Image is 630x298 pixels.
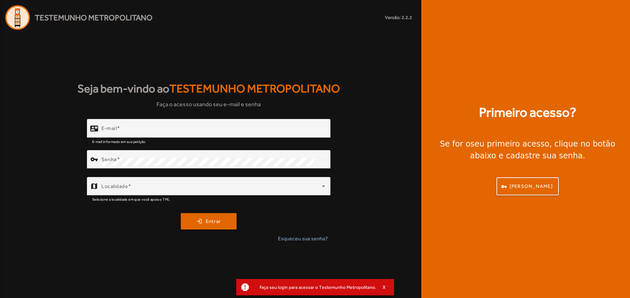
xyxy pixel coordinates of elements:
[101,125,117,131] mat-label: E-mail
[157,100,261,109] span: Faça o acesso usando seu e-mail e senha
[77,80,340,97] strong: Seja bem-vindo ao
[92,195,170,203] mat-hint: Selecione a localidade em que você apoia o TPE.
[92,138,146,145] mat-hint: E-mail informado em sua petição.
[376,284,393,290] button: X
[254,283,376,292] div: Faça seu login para acessar o Testemunho Metropolitano.
[206,218,221,225] span: Entrar
[181,213,237,229] button: Entrar
[429,138,626,162] div: Se for o , clique no botão abaixo e cadastre sua senha.
[510,183,553,190] span: [PERSON_NAME]
[240,282,250,292] mat-icon: report
[90,155,98,163] mat-icon: vpn_key
[385,14,412,21] small: Versão: 2.2.2
[169,82,340,95] span: Testemunho Metropolitano
[278,235,328,243] span: Esqueceu sua senha?
[479,103,576,122] strong: Primeiro acesso?
[101,183,128,189] mat-label: Localidade
[471,139,550,149] strong: seu primeiro acesso
[315,151,330,167] mat-icon: visibility_off
[101,156,117,163] mat-label: Senha
[35,12,153,24] span: Testemunho Metropolitano
[90,125,98,132] mat-icon: contact_mail
[5,5,30,30] img: Logo Agenda
[383,284,386,290] span: X
[496,177,559,195] button: [PERSON_NAME]
[90,182,98,190] mat-icon: map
